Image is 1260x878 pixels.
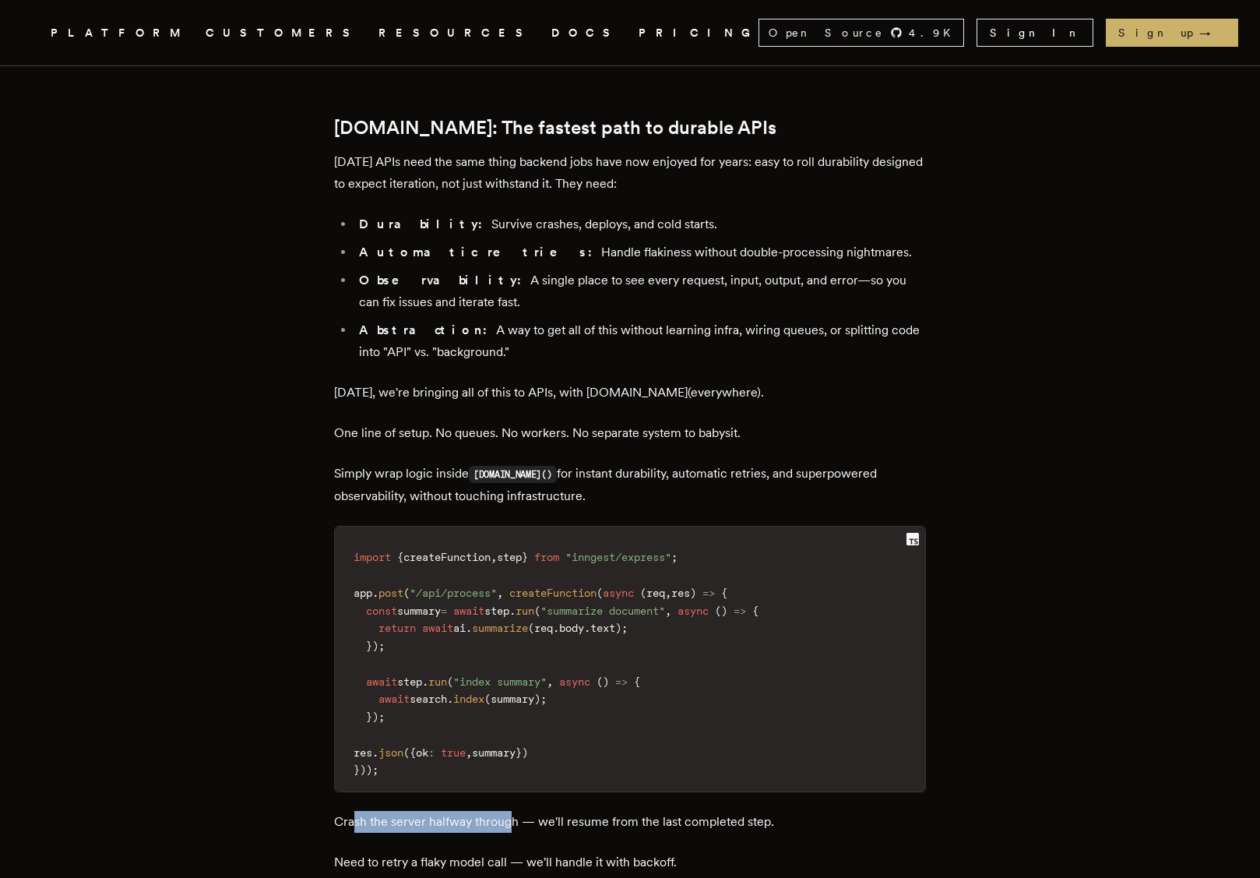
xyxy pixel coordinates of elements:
[366,640,372,652] span: }
[354,270,926,313] li: A single place to see every request, input, output, and error—so you can fix issues and iterate f...
[359,245,601,259] strong: Automatic retries:
[397,675,422,688] span: step
[378,587,403,599] span: post
[547,675,553,688] span: ,
[690,587,696,599] span: )
[334,852,926,873] p: Need to retry a flaky model call — we'll handle it with backoff.
[366,711,372,723] span: }
[334,422,926,444] p: One line of setup. No queues. No workers. No separate system to babysit.
[366,675,397,688] span: await
[422,622,453,634] span: await
[584,622,590,634] span: .
[615,622,621,634] span: )
[522,746,528,759] span: )
[422,675,428,688] span: .
[559,675,590,688] span: async
[334,151,926,195] p: [DATE] APIs need the same thing backend jobs have now enjoyed for years: easy to roll durability ...
[1199,25,1226,41] span: →
[378,23,533,43] button: RESOURCES
[639,23,758,43] a: PRICING
[354,746,372,759] span: res
[603,675,609,688] span: )
[354,763,360,776] span: }
[378,622,416,634] span: return
[372,763,378,776] span: ;
[359,273,530,287] strong: Observability:
[734,605,746,617] span: =>
[410,746,416,759] span: {
[447,693,453,705] span: .
[378,746,403,759] span: json
[721,587,727,599] span: {
[428,746,435,759] span: :
[397,551,403,563] span: {
[528,622,534,634] span: (
[403,587,410,599] span: (
[403,746,410,759] span: (
[372,587,378,599] span: .
[410,693,447,705] span: search
[453,693,484,705] span: index
[416,746,428,759] span: ok
[453,605,484,617] span: await
[206,23,360,43] a: CUSTOMERS
[1106,19,1238,47] a: Sign up
[565,551,671,563] span: "inngest/express"
[491,551,497,563] span: ,
[51,23,187,43] button: PLATFORM
[472,622,528,634] span: summarize
[354,587,372,599] span: app
[671,587,690,599] span: res
[466,622,472,634] span: .
[909,25,960,41] span: 4.9 K
[551,23,620,43] a: DOCS
[671,551,678,563] span: ;
[497,587,503,599] span: ,
[522,551,528,563] span: }
[484,605,509,617] span: step
[453,675,547,688] span: "index summary"
[752,605,758,617] span: {
[721,605,727,617] span: )
[453,622,466,634] span: ai
[615,675,628,688] span: =>
[509,587,597,599] span: createFunction
[640,587,646,599] span: (
[497,551,522,563] span: step
[354,242,926,263] li: Handle flakiness without double-processing nightmares.
[597,587,603,599] span: (
[359,217,491,231] strong: Durability:
[559,622,584,634] span: body
[359,323,496,337] strong: Abstraction:
[678,605,709,617] span: async
[769,25,884,41] span: Open Source
[509,605,516,617] span: .
[469,466,557,483] code: [DOMAIN_NAME]()
[665,587,671,599] span: ,
[603,587,634,599] span: async
[634,675,640,688] span: {
[366,763,372,776] span: )
[441,746,466,759] span: true
[534,551,559,563] span: from
[553,622,559,634] span: .
[378,640,385,652] span: ;
[466,746,472,759] span: ,
[372,640,378,652] span: )
[715,605,721,617] span: (
[665,605,671,617] span: ,
[366,605,397,617] span: const
[410,587,497,599] span: "/api/process"
[597,675,603,688] span: (
[484,693,491,705] span: (
[360,763,366,776] span: )
[403,551,491,563] span: createFunction
[646,587,665,599] span: req
[428,675,447,688] span: run
[977,19,1093,47] a: Sign In
[447,675,453,688] span: (
[372,746,378,759] span: .
[378,693,410,705] span: await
